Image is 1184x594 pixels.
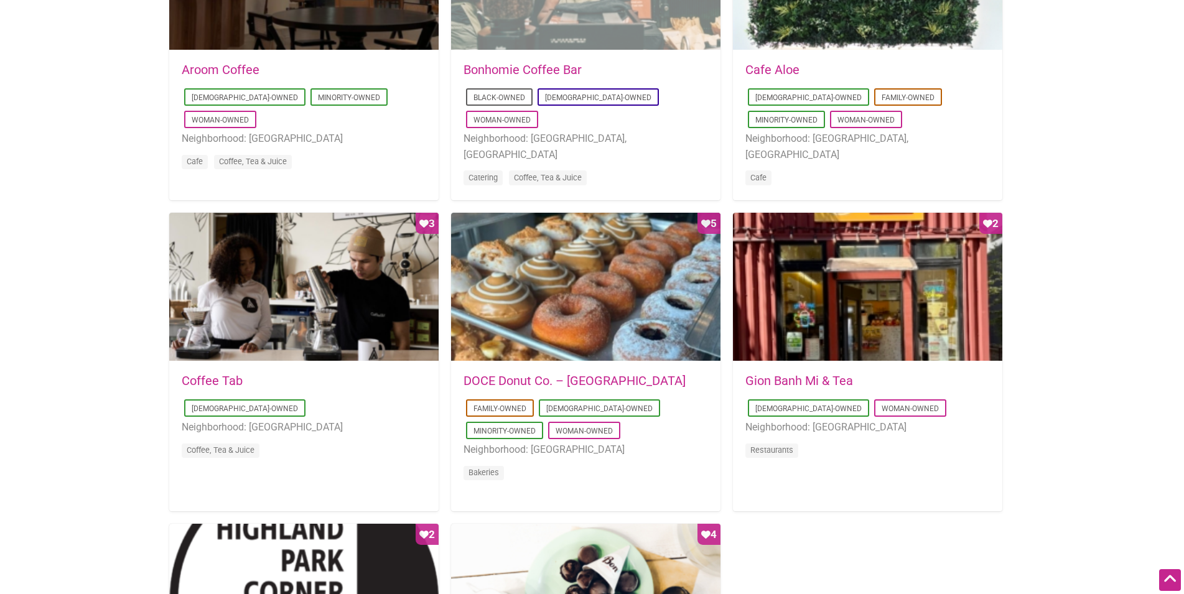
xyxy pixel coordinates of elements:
[473,404,526,413] a: Family-Owned
[745,62,799,77] a: Cafe Aloe
[182,373,243,388] a: Coffee Tab
[545,93,651,102] a: [DEMOGRAPHIC_DATA]-Owned
[464,131,708,162] li: Neighborhood: [GEOGRAPHIC_DATA], [GEOGRAPHIC_DATA]
[192,116,249,124] a: Woman-Owned
[546,404,653,413] a: [DEMOGRAPHIC_DATA]-Owned
[468,468,499,477] a: Bakeries
[750,445,793,455] a: Restaurants
[882,404,939,413] a: Woman-Owned
[755,93,862,102] a: [DEMOGRAPHIC_DATA]-Owned
[745,373,853,388] a: Gion Banh Mi & Tea
[318,93,380,102] a: Minority-Owned
[514,173,582,182] a: Coffee, Tea & Juice
[192,93,298,102] a: [DEMOGRAPHIC_DATA]-Owned
[187,445,254,455] a: Coffee, Tea & Juice
[473,116,531,124] a: Woman-Owned
[1159,569,1181,591] div: Scroll Back to Top
[468,173,498,182] a: Catering
[464,442,708,458] li: Neighborhood: [GEOGRAPHIC_DATA]
[882,93,935,102] a: Family-Owned
[187,157,203,166] a: Cafe
[464,373,686,388] a: DOCE Donut Co. – [GEOGRAPHIC_DATA]
[556,427,613,435] a: Woman-Owned
[473,93,525,102] a: Black-Owned
[182,419,426,435] li: Neighborhood: [GEOGRAPHIC_DATA]
[473,427,536,435] a: Minority-Owned
[755,116,818,124] a: Minority-Owned
[837,116,895,124] a: Woman-Owned
[755,404,862,413] a: [DEMOGRAPHIC_DATA]-Owned
[219,157,287,166] a: Coffee, Tea & Juice
[745,131,990,162] li: Neighborhood: [GEOGRAPHIC_DATA], [GEOGRAPHIC_DATA]
[464,62,582,77] a: Bonhomie Coffee Bar
[182,131,426,147] li: Neighborhood: [GEOGRAPHIC_DATA]
[750,173,767,182] a: Cafe
[182,62,259,77] a: Aroom Coffee
[745,419,990,435] li: Neighborhood: [GEOGRAPHIC_DATA]
[192,404,298,413] a: [DEMOGRAPHIC_DATA]-Owned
